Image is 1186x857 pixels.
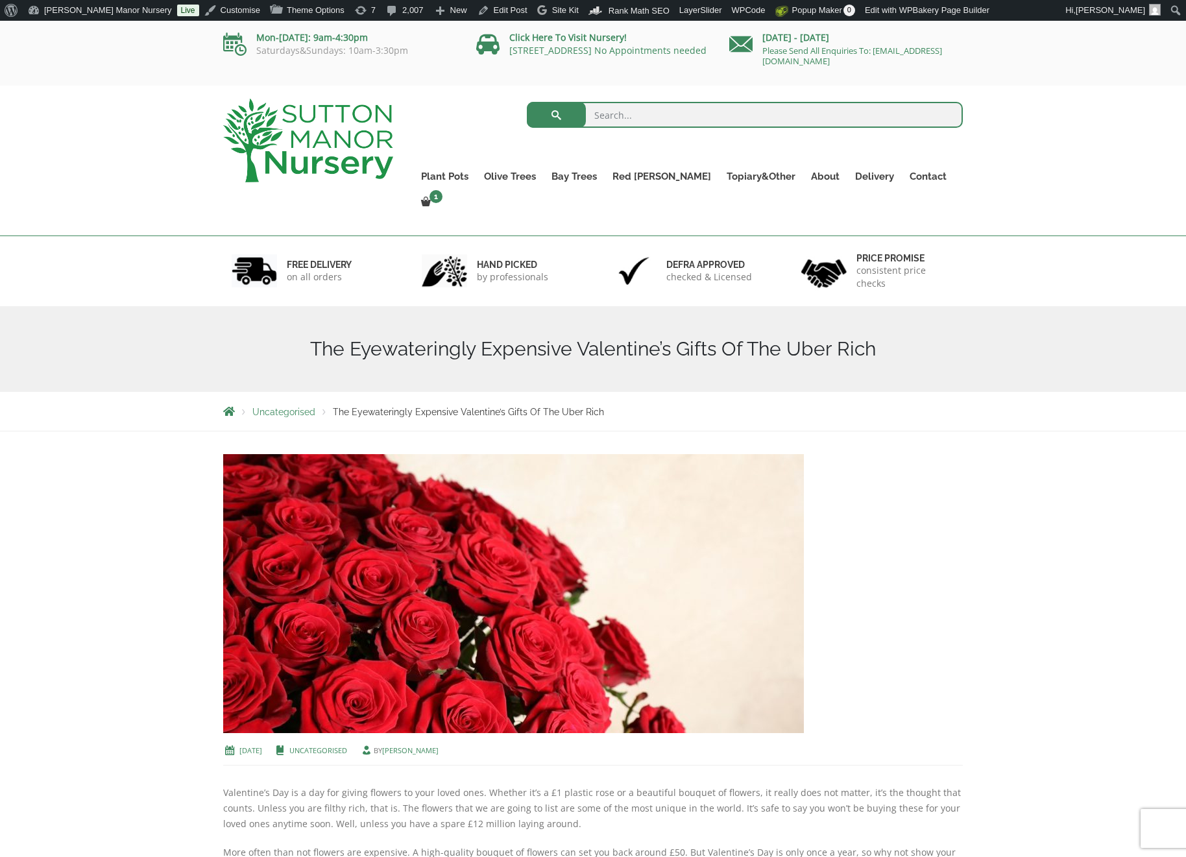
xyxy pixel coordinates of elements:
nav: Breadcrumbs [223,406,963,416]
p: by professionals [477,271,548,284]
span: 1 [430,190,442,203]
p: Valentine’s Day is a day for giving flowers to your loved ones. Whether it’s a £1 plastic rose or... [223,737,963,832]
img: 4.jpg [801,251,847,291]
a: Topiary&Other [719,167,803,186]
p: consistent price checks [856,264,955,290]
span: 0 [843,5,855,16]
h6: FREE DELIVERY [287,259,352,271]
p: [DATE] - [DATE] [729,30,963,45]
a: The Eyewateringly Expensive Valentine's Gifts Of The Uber Rich [223,586,804,599]
span: Site Kit [552,5,579,15]
img: The Eyewateringly Expensive Valentine's Gifts Of The Uber Rich - unnamed 8 [223,454,804,733]
a: Plant Pots [413,167,476,186]
a: [PERSON_NAME] [382,745,439,755]
a: Delivery [847,167,902,186]
a: Uncategorised [289,745,347,755]
a: Olive Trees [476,167,544,186]
a: Bay Trees [544,167,605,186]
a: [DATE] [239,745,262,755]
p: checked & Licensed [666,271,752,284]
a: Red [PERSON_NAME] [605,167,719,186]
h6: hand picked [477,259,548,271]
span: The Eyewateringly Expensive Valentine’s Gifts Of The Uber Rich [333,407,604,417]
img: 1.jpg [232,254,277,287]
h1: The Eyewateringly Expensive Valentine’s Gifts Of The Uber Rich [223,337,963,361]
p: Saturdays&Sundays: 10am-3:30pm [223,45,457,56]
h6: Defra approved [666,259,752,271]
p: Mon-[DATE]: 9am-4:30pm [223,30,457,45]
img: logo [223,99,393,182]
a: Live [177,5,199,16]
a: [STREET_ADDRESS] No Appointments needed [509,44,707,56]
img: 2.jpg [422,254,467,287]
h6: Price promise [856,252,955,264]
img: 3.jpg [611,254,657,287]
a: About [803,167,847,186]
span: [PERSON_NAME] [1076,5,1145,15]
a: Uncategorised [252,407,315,417]
a: Click Here To Visit Nursery! [509,31,627,43]
span: by [360,745,439,755]
a: 1 [413,193,446,211]
a: Contact [902,167,954,186]
input: Search... [527,102,963,128]
p: on all orders [287,271,352,284]
span: Rank Math SEO [609,6,670,16]
a: Please Send All Enquiries To: [EMAIL_ADDRESS][DOMAIN_NAME] [762,45,942,67]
